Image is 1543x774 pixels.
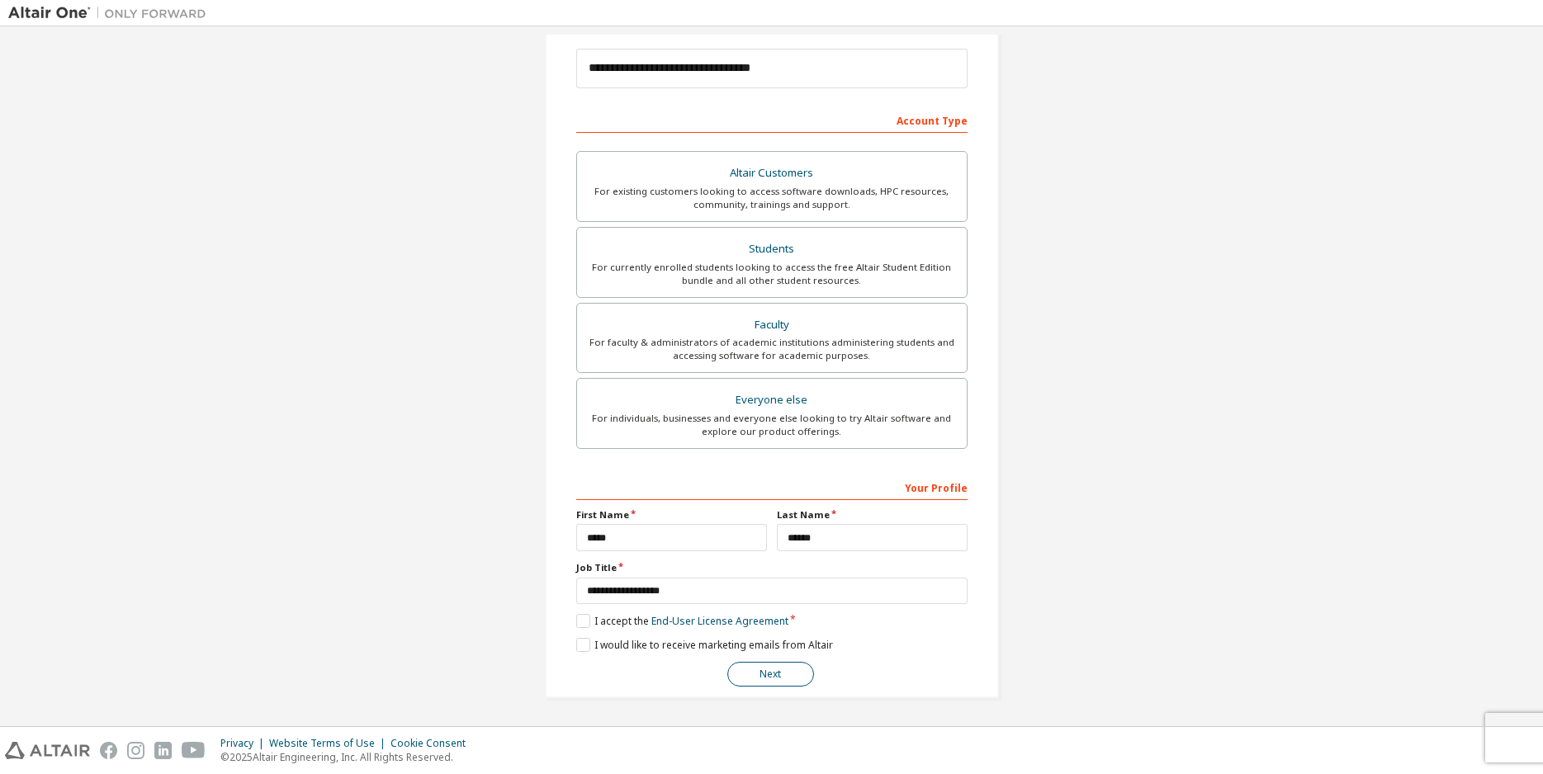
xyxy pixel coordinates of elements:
img: Altair One [8,5,215,21]
img: facebook.svg [100,742,117,759]
div: For existing customers looking to access software downloads, HPC resources, community, trainings ... [587,185,957,211]
div: Altair Customers [587,162,957,185]
img: linkedin.svg [154,742,172,759]
div: Faculty [587,314,957,337]
img: instagram.svg [127,742,144,759]
img: youtube.svg [182,742,206,759]
label: Job Title [576,561,968,574]
div: For currently enrolled students looking to access the free Altair Student Edition bundle and all ... [587,261,957,287]
button: Next [727,662,814,687]
div: Everyone else [587,389,957,412]
label: First Name [576,508,767,522]
div: Account Type [576,106,968,133]
a: End-User License Agreement [651,614,788,628]
div: Website Terms of Use [269,737,390,750]
div: For faculty & administrators of academic institutions administering students and accessing softwa... [587,336,957,362]
div: Your Profile [576,474,968,500]
div: Privacy [220,737,269,750]
div: Students [587,238,957,261]
p: © 2025 Altair Engineering, Inc. All Rights Reserved. [220,750,476,764]
img: altair_logo.svg [5,742,90,759]
div: For individuals, businesses and everyone else looking to try Altair software and explore our prod... [587,412,957,438]
label: Last Name [777,508,968,522]
div: Cookie Consent [390,737,476,750]
label: I would like to receive marketing emails from Altair [576,638,833,652]
label: I accept the [576,614,788,628]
